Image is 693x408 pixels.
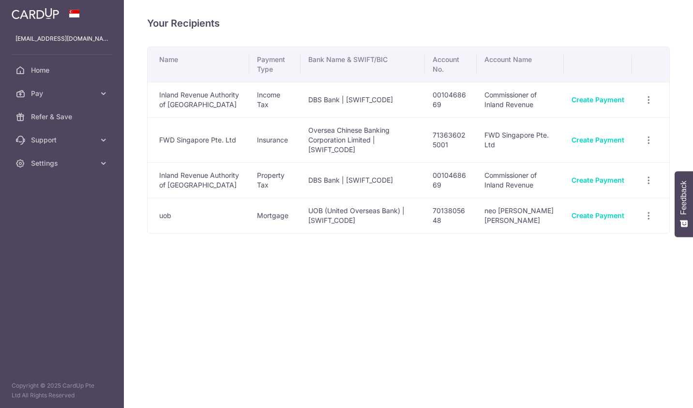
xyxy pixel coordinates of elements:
a: Create Payment [572,136,624,144]
td: 713636025001 [425,117,477,162]
td: DBS Bank | [SWIFT_CODE] [301,162,424,198]
td: Commissioner of Inland Revenue [477,82,564,117]
td: Income Tax [249,82,301,117]
a: Create Payment [572,95,624,104]
td: 7013805648 [425,198,477,233]
td: FWD Singapore Pte. Ltd [477,117,564,162]
th: Account Name [477,47,564,82]
img: CardUp [12,8,59,19]
a: Create Payment [572,211,624,220]
span: Home [31,65,95,75]
span: Support [31,135,95,145]
td: 0010468669 [425,162,477,198]
p: [EMAIL_ADDRESS][DOMAIN_NAME] [15,34,108,44]
td: uob [148,198,249,233]
span: Refer & Save [31,112,95,122]
span: Settings [31,158,95,168]
th: Account No. [425,47,477,82]
button: Feedback - Show survey [675,171,693,237]
td: Inland Revenue Authority of [GEOGRAPHIC_DATA] [148,82,249,117]
td: Insurance [249,117,301,162]
th: Bank Name & SWIFT/BIC [301,47,424,82]
a: Create Payment [572,176,624,184]
td: FWD Singapore Pte. Ltd [148,117,249,162]
th: Name [148,47,249,82]
td: DBS Bank | [SWIFT_CODE] [301,82,424,117]
span: Feedback [679,181,688,215]
td: Inland Revenue Authority of [GEOGRAPHIC_DATA] [148,162,249,198]
td: Oversea Chinese Banking Corporation Limited | [SWIFT_CODE] [301,117,424,162]
td: 0010468669 [425,82,477,117]
h4: Your Recipients [147,16,670,31]
th: Payment Type [249,47,301,82]
td: Property Tax [249,162,301,198]
td: UOB (United Overseas Bank) | [SWIFT_CODE] [301,198,424,233]
td: neo [PERSON_NAME] [PERSON_NAME] [477,198,564,233]
td: Mortgage [249,198,301,233]
span: Pay [31,89,95,98]
td: Commissioner of Inland Revenue [477,162,564,198]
